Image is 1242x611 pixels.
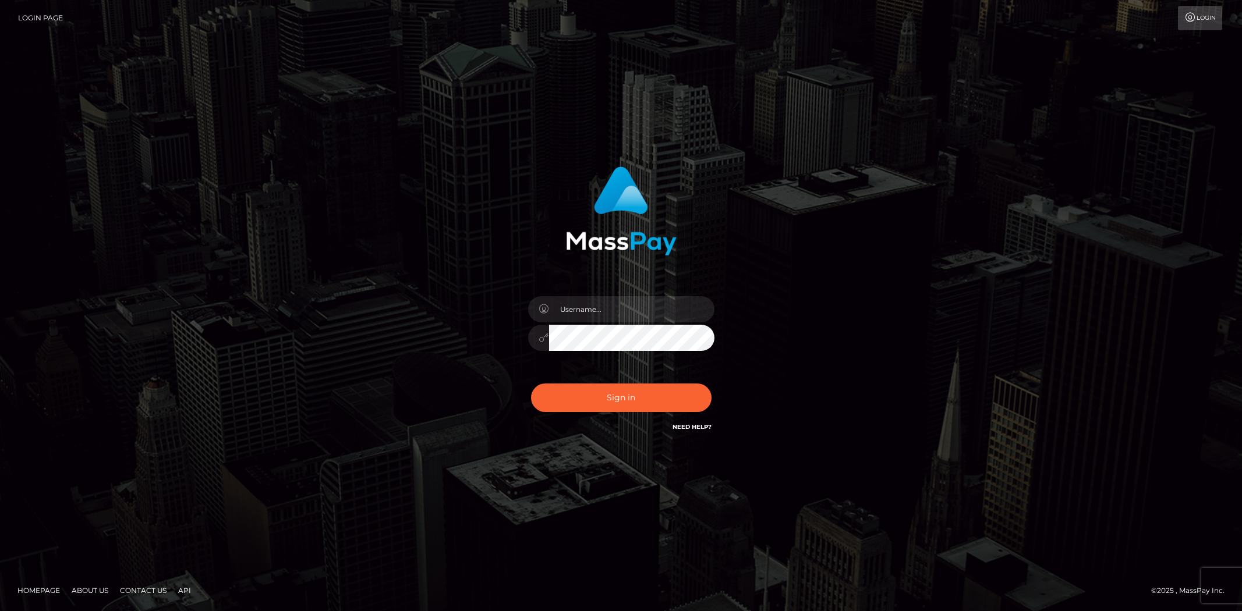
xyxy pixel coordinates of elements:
[531,383,712,412] button: Sign in
[673,423,712,431] a: Need Help?
[115,581,171,599] a: Contact Us
[549,296,714,322] input: Username...
[18,6,63,30] a: Login Page
[13,581,65,599] a: Homepage
[566,166,677,255] img: MassPay Login
[174,581,196,599] a: API
[1151,584,1233,597] div: © 2025 , MassPay Inc.
[1178,6,1222,30] a: Login
[67,581,113,599] a: About Us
